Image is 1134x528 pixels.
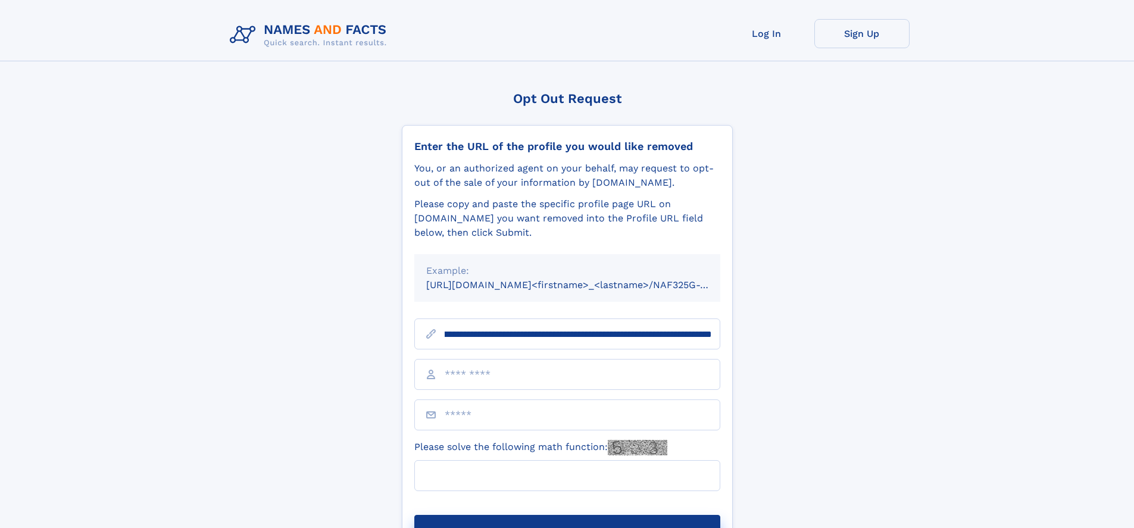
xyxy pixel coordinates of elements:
[225,19,396,51] img: Logo Names and Facts
[426,279,743,290] small: [URL][DOMAIN_NAME]<firstname>_<lastname>/NAF325G-xxxxxxxx
[719,19,814,48] a: Log In
[414,197,720,240] div: Please copy and paste the specific profile page URL on [DOMAIN_NAME] you want removed into the Pr...
[426,264,708,278] div: Example:
[414,140,720,153] div: Enter the URL of the profile you would like removed
[414,161,720,190] div: You, or an authorized agent on your behalf, may request to opt-out of the sale of your informatio...
[402,91,733,106] div: Opt Out Request
[414,440,667,455] label: Please solve the following math function:
[814,19,910,48] a: Sign Up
